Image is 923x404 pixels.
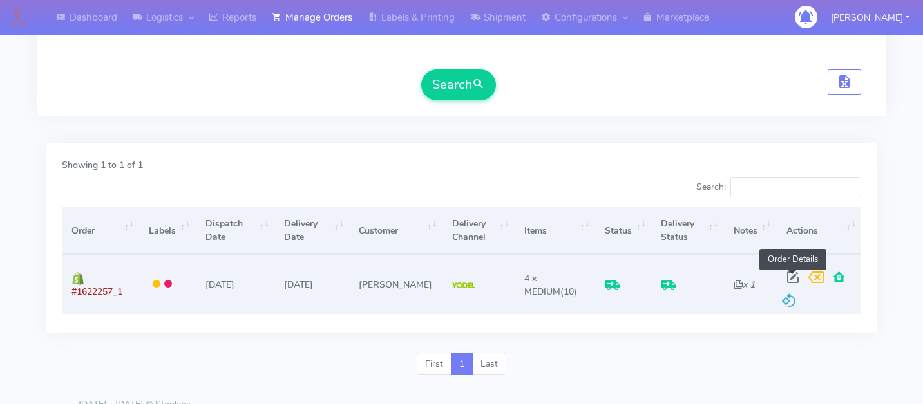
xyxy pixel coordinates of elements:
[452,282,475,289] img: Yodel
[274,207,349,255] th: Delivery Date: activate to sort column ascending
[195,207,274,255] th: Dispatch Date: activate to sort column ascending
[651,207,723,255] th: Delivery Status: activate to sort column ascending
[730,177,861,197] input: Search:
[777,207,861,255] th: Actions: activate to sort column ascending
[349,207,442,255] th: Customer: activate to sort column ascending
[442,207,514,255] th: Delivery Channel: activate to sort column ascending
[515,207,595,255] th: Items: activate to sort column ascending
[451,353,473,376] a: 1
[723,207,776,255] th: Notes: activate to sort column ascending
[274,255,349,313] td: [DATE]
[595,207,651,255] th: Status: activate to sort column ascending
[195,255,274,313] td: [DATE]
[349,255,442,313] td: [PERSON_NAME]
[62,158,143,172] label: Showing 1 to 1 of 1
[71,272,84,285] img: shopify.png
[71,286,122,298] span: #1622257_1
[62,207,139,255] th: Order: activate to sort column ascending
[734,279,755,291] i: x 1
[139,207,195,255] th: Labels: activate to sort column ascending
[821,5,919,31] button: [PERSON_NAME]
[421,69,496,100] button: Search
[696,177,861,197] label: Search:
[524,272,577,298] span: (10)
[524,272,560,298] span: 4 x MEDIUM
